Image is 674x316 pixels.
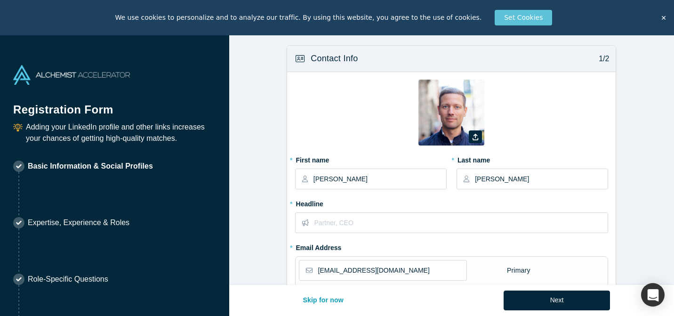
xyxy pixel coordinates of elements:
h3: Contact Info [311,52,358,65]
label: First name [295,152,447,165]
p: 1/2 [594,53,610,65]
label: Headline [295,196,609,209]
p: Role-Specific Questions [28,274,108,285]
div: Primary [506,262,531,279]
img: Profile user default [418,80,484,146]
button: Skip for now [293,291,353,310]
img: Alchemist Accelerator Logo [13,65,130,85]
button: Accept policy [657,11,670,25]
h1: Registration Form [13,91,216,118]
button: Set Cookies [495,10,552,25]
label: Email Address [295,240,342,253]
p: Adding your LinkedIn profile and other links increases your chances of getting high-quality matches. [26,122,216,144]
p: Expertise, Experience & Roles [28,217,129,228]
p: Basic Information & Social Profiles [28,161,153,172]
button: Next [504,291,610,310]
label: Last name [457,152,608,165]
div: We use cookies to personalize and to analyze our traffic. By using this website, you agree to the... [10,10,664,25]
input: Partner, CEO [314,213,608,233]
